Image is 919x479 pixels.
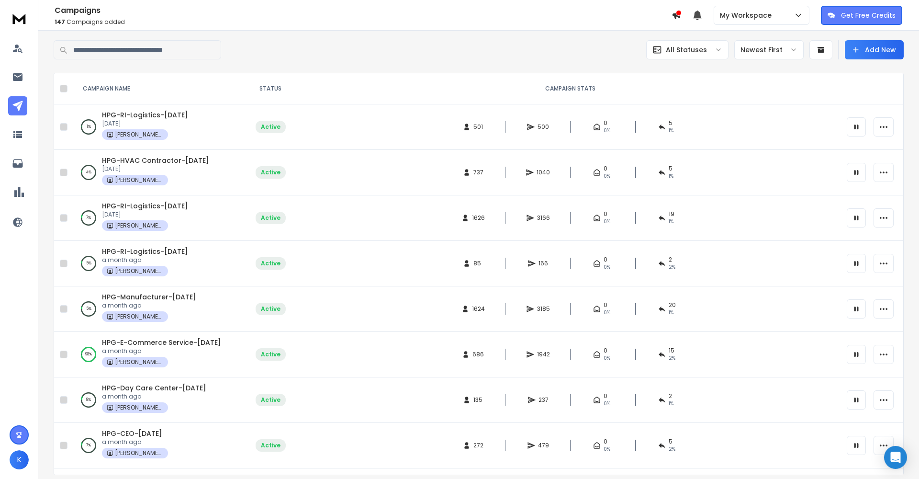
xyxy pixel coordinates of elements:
span: 479 [538,442,549,449]
div: Active [261,396,280,404]
span: 0 [604,256,607,263]
span: HPG-E-Commerce Service-[DATE] [102,338,221,347]
span: 166 [538,260,548,267]
a: HPG-CEO-[DATE] [102,429,162,438]
span: 2 [669,392,672,400]
span: 0% [604,309,610,317]
th: STATUS [242,73,299,104]
span: 0% [604,400,610,408]
p: [PERSON_NAME] Property Group [115,358,163,366]
span: 1624 [472,305,485,313]
button: Get Free Credits [821,6,902,25]
span: 147 [55,18,65,26]
a: HPG-RI-Logistics-[DATE] [102,110,188,120]
p: Get Free Credits [841,11,896,20]
p: [PERSON_NAME] Property Group [115,313,163,320]
span: 135 [473,396,483,404]
span: 1 % [669,127,673,135]
p: [PERSON_NAME] Property Group [115,404,163,411]
a: HPG-Manufacturer-[DATE] [102,292,196,302]
span: 0 [604,119,607,127]
p: a month ago [102,347,221,355]
p: [DATE] [102,165,209,173]
span: 0% [604,354,610,362]
button: Add New [845,40,904,59]
p: 1 % [87,122,91,132]
th: CAMPAIGN NAME [71,73,242,104]
span: 2 % [669,354,675,362]
td: 7%HPG-RI-Logistics-[DATE][DATE][PERSON_NAME] Property Group [71,195,242,241]
span: 85 [473,260,483,267]
span: 1 % [669,309,673,317]
p: 4 % [86,168,91,177]
p: [PERSON_NAME] Property Group [115,176,163,184]
p: [DATE] [102,211,188,218]
span: 237 [538,396,549,404]
p: [PERSON_NAME] Property Group [115,449,163,457]
h1: Campaigns [55,5,672,16]
span: 5 [669,165,672,172]
span: 15 [669,347,674,354]
td: 98%HPG-E-Commerce Service-[DATE]a month ago[PERSON_NAME] Property Group [71,332,242,377]
span: 1 % [669,172,673,180]
span: 1 % [669,218,673,226]
div: Active [261,169,280,176]
span: 3166 [537,214,550,222]
span: 5 [669,119,672,127]
p: a month ago [102,438,168,446]
span: 1 % [669,400,673,408]
span: 0 [604,210,607,218]
button: K [10,450,29,469]
p: [DATE] [102,120,188,127]
div: Active [261,123,280,131]
span: 0% [604,218,610,226]
span: 5 [669,438,672,445]
div: Active [261,351,280,358]
span: 0 [604,301,607,309]
a: HPG-Day Care Center-[DATE] [102,383,206,393]
p: a month ago [102,256,188,264]
span: 2 [669,256,672,263]
p: 5 % [86,259,91,268]
div: Active [261,442,280,449]
span: 1942 [537,351,550,358]
button: Newest First [734,40,804,59]
td: 5%HPG-Manufacturer-[DATE]a month ago[PERSON_NAME] Property Group [71,286,242,332]
span: 0% [604,172,610,180]
div: Active [261,214,280,222]
span: 737 [473,169,483,176]
span: 686 [472,351,484,358]
span: 2 % [669,445,675,453]
p: a month ago [102,302,196,309]
p: All Statuses [666,45,707,55]
p: Campaigns added [55,18,672,26]
td: 4%HPG-HVAC Contractor-[DATE][DATE][PERSON_NAME] Property Group [71,150,242,195]
p: My Workspace [720,11,775,20]
img: logo [10,10,29,27]
span: 20 [669,301,676,309]
span: 0 [604,165,607,172]
td: 8%HPG-Day Care Center-[DATE]a month ago[PERSON_NAME] Property Group [71,377,242,423]
a: HPG-RI-Logistics-[DATE] [102,247,188,256]
a: HPG-RI-Logistics-[DATE] [102,201,188,211]
span: 19 [669,210,674,218]
p: 98 % [85,350,92,359]
p: 8 % [86,395,91,405]
span: 0 [604,347,607,354]
span: 0 [604,438,607,445]
span: 2 % [669,263,675,271]
p: 7 % [86,213,91,223]
span: 500 [538,123,549,131]
a: HPG-HVAC Contractor-[DATE] [102,156,209,165]
span: 1040 [537,169,550,176]
th: CAMPAIGN STATS [299,73,841,104]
